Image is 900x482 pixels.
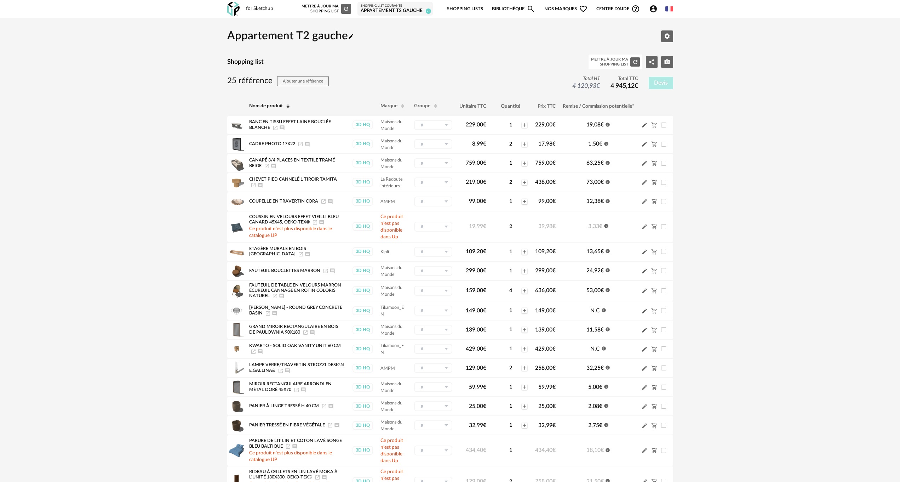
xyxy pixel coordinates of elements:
span: € [601,249,604,254]
div: 1 [500,198,521,205]
span: 99,00 [469,198,486,204]
div: 2 [500,141,521,147]
span: Launch icon [323,268,328,273]
span: € [552,141,556,147]
img: Product pack shot [229,380,244,395]
img: Product pack shot [229,194,244,209]
span: 636,00 [535,288,556,293]
a: 3D HQ [352,383,373,392]
span: Maisons du Monde [380,139,402,150]
span: Cart Minus icon [651,447,658,453]
span: 17,98 [538,141,556,147]
div: 3D HQ [352,383,373,392]
span: Cart Minus icon [651,423,658,428]
span: Coupelle En Travertin Cora [249,199,318,203]
span: 229,00 [535,122,556,127]
div: 1 [500,249,521,255]
span: Cart Minus icon [651,160,658,166]
th: Prix TTC [532,97,559,116]
a: Shopping List courante Appartement T2 gauche 25 [361,4,430,14]
img: Product pack shot [229,443,244,458]
img: Product pack shot [229,322,244,337]
a: 3D HQ [352,364,373,373]
img: Product pack shot [229,303,244,318]
a: Launch icon [265,311,271,315]
div: 1 [500,268,521,274]
div: 3D HQ [352,345,373,353]
span: Launch icon [321,404,327,408]
a: 3D HQ [352,446,373,455]
span: € [552,249,556,254]
span: € [483,160,486,166]
a: Launch icon [264,164,270,168]
span: Chevet Pied Cannelé 1 Tiroir Tamita [249,177,337,181]
span: 53,00 [586,288,604,293]
a: Launch icon [315,475,320,479]
h4: Shopping list [227,58,264,66]
span: Launch icon [272,294,278,298]
span: Launch icon [298,252,304,256]
span: € [552,223,556,229]
span: Nos marques [544,1,587,17]
div: 3D HQ [352,159,373,168]
span: € [601,179,604,185]
span: Cart Minus icon [651,249,658,254]
span: Help Circle Outline icon [631,5,640,13]
span: Ce produit n’est pas disponible dans Up [380,214,403,239]
a: Launch icon [294,387,299,392]
img: Product pack shot [229,361,244,375]
span: Plus icon [522,160,527,166]
button: Ajouter une référence [277,76,329,86]
button: Editer les paramètres [661,30,673,42]
span: Information icon [605,178,610,184]
div: Sélectionner un groupe [414,344,452,354]
div: Sélectionner un groupe [414,158,452,168]
span: Ajouter un commentaire [319,220,325,225]
th: Remise / Commission potentielle* [559,97,638,116]
span: Ajouter un commentaire [327,199,333,203]
span: Ajouter une référence [283,79,323,83]
a: Launch icon [285,444,291,448]
img: Product pack shot [229,219,244,234]
span: 759,00 [466,160,486,166]
span: 299,00 [535,268,556,273]
span: Cart Minus icon [651,327,658,333]
span: Coussin en velours effet vieilli bleu canard 45x45, OEKO-TEX® [249,215,339,225]
span: € [483,288,486,293]
span: 438,00 [535,179,556,185]
div: 3D HQ [352,247,373,256]
span: AMPM [380,199,395,204]
div: 2 [500,179,521,186]
span: € [601,160,604,166]
a: 3D HQ [352,325,373,334]
span: Groupe [414,103,430,108]
img: fr [665,5,673,13]
span: Plus icon [522,249,527,255]
span: Kipli [380,250,389,254]
span: Maisons du Monde [380,285,402,296]
span: Ajouter un commentaire [328,404,334,408]
a: 3D HQ [352,286,373,295]
span: 19,08 [586,122,604,127]
div: Sélectionner un groupe [414,222,452,232]
span: Nom de produit [249,103,283,108]
div: Sélectionner un groupe [414,363,452,373]
div: 3D HQ [352,222,373,231]
span: Launch icon [273,125,278,130]
a: Launch icon [251,349,256,353]
span: € [483,141,486,147]
span: Ajouter un commentaire [329,268,335,273]
span: Ajouter un commentaire [285,368,290,373]
span: Heart Outline icon [579,5,587,13]
span: Canapé 3/4 places en textile tramé beige [249,158,335,168]
span: 299,00 [466,268,486,273]
span: Launch icon [321,199,326,203]
span: Ajouter un commentaire [257,349,263,353]
span: € [552,288,556,293]
div: 3D HQ [352,178,373,187]
div: Sélectionner un groupe [414,420,452,430]
span: 4 120,93 [572,83,600,89]
span: Magnify icon [527,5,535,13]
span: Pencil icon [641,248,648,255]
